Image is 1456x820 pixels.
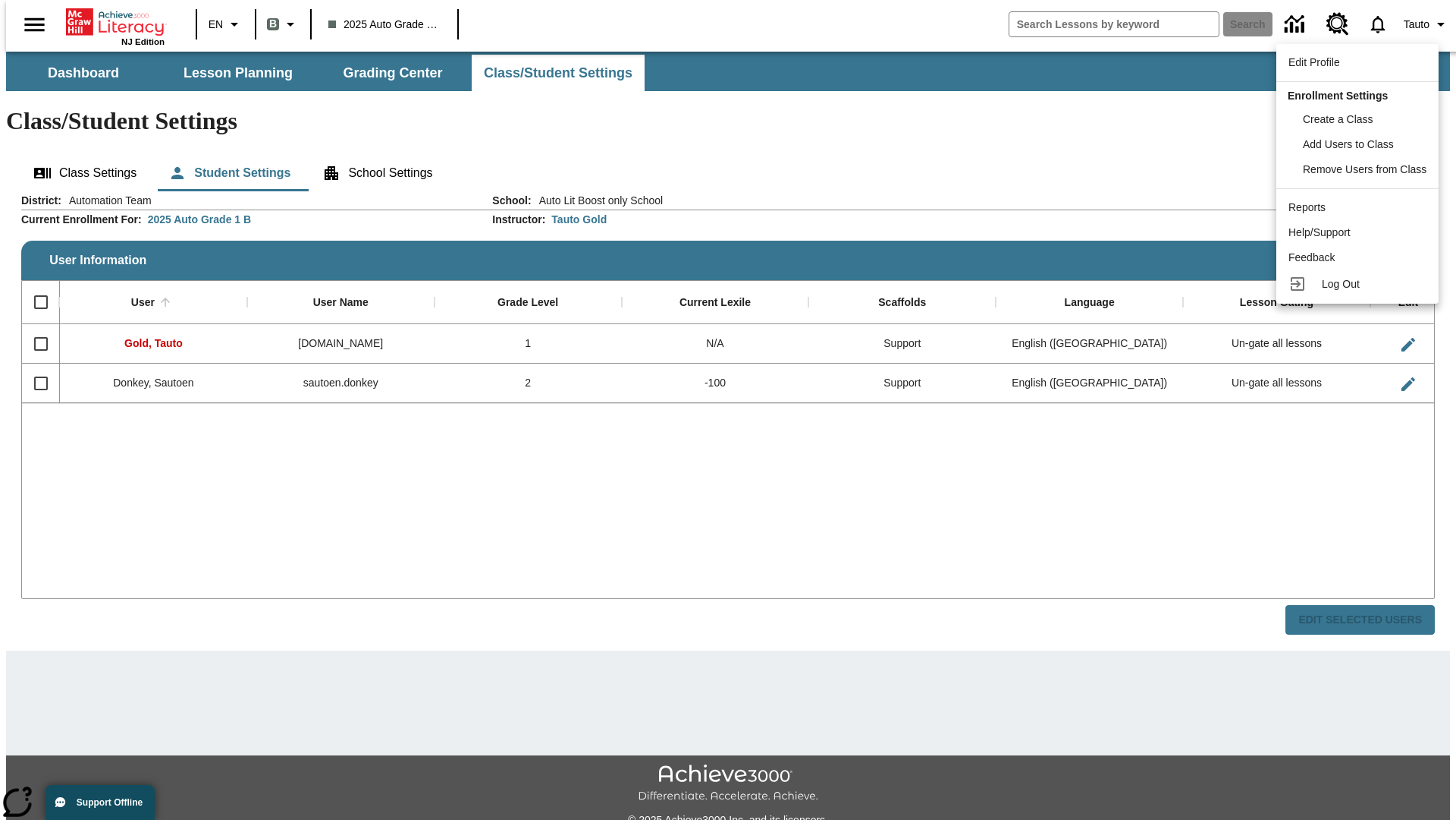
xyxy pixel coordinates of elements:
span: Help/Support [1288,226,1351,238]
span: Create a Class [1303,113,1373,125]
span: Enrollment Settings [1288,90,1388,102]
span: Log Out [1322,278,1360,290]
span: Edit Profile [1288,56,1340,68]
span: Add Users to Class [1303,138,1394,150]
span: Remove Users from Class [1303,163,1426,175]
span: Feedback [1288,251,1335,263]
span: Reports [1288,201,1326,213]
